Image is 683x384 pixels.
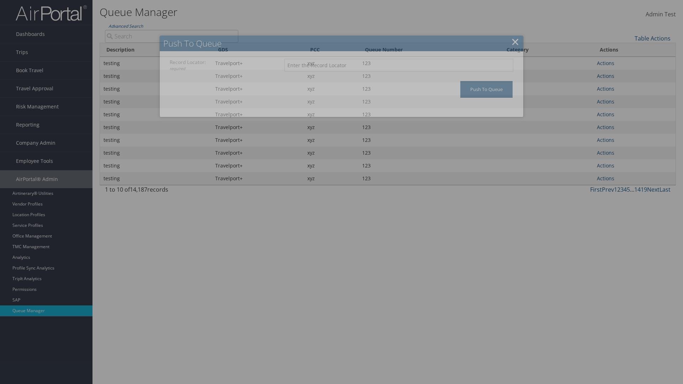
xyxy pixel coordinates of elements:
[170,66,284,72] div: required
[160,36,523,51] h2: Push To Queue
[284,59,513,72] input: Enter the Record Locator
[460,81,513,98] input: Push To Queue
[170,59,284,72] label: Record Locator:
[511,34,519,49] a: ×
